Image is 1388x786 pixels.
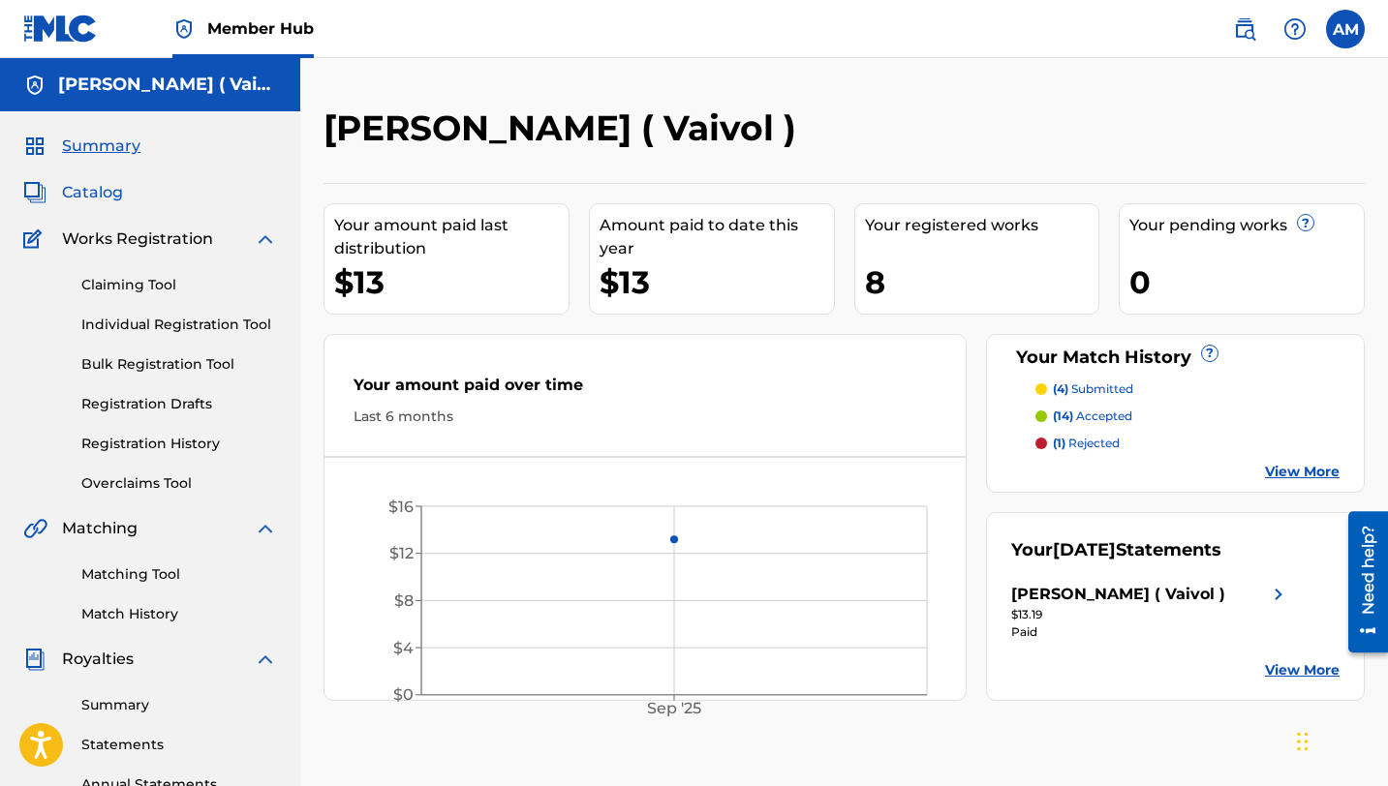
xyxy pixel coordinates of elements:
span: Matching [62,517,138,540]
iframe: Chat Widget [1291,693,1388,786]
div: $13.19 [1011,606,1290,623]
a: CatalogCatalog [23,181,123,204]
img: search [1233,17,1256,41]
img: help [1283,17,1307,41]
a: Bulk Registration Tool [81,354,277,375]
tspan: $0 [393,685,414,704]
img: Matching [23,517,47,540]
div: Paid [1011,623,1290,641]
div: Help [1276,10,1314,48]
a: Matching Tool [81,564,277,585]
div: [PERSON_NAME] ( Vaivol ) [1011,583,1225,606]
a: (1) rejected [1035,435,1340,452]
img: expand [254,227,277,251]
span: ? [1298,215,1313,230]
img: expand [254,517,277,540]
span: Summary [62,135,140,158]
span: ? [1202,346,1218,361]
img: Summary [23,135,46,158]
a: Claiming Tool [81,275,277,295]
a: Statements [81,735,277,755]
tspan: Sep '25 [647,699,701,717]
a: (14) accepted [1035,408,1340,425]
img: right chevron icon [1267,583,1290,606]
div: Your amount paid over time [354,374,937,407]
div: Widget de chat [1291,693,1388,786]
span: (14) [1053,408,1073,423]
h2: [PERSON_NAME] ( Vaivol ) [324,106,806,150]
a: (4) submitted [1035,380,1340,398]
a: View More [1265,660,1340,680]
img: Top Rightsholder [172,17,196,41]
div: Your pending works [1129,214,1364,237]
span: Works Registration [62,227,213,251]
a: View More [1265,462,1340,482]
span: [DATE] [1053,539,1116,560]
div: Your Statements [1011,537,1221,563]
span: (4) [1053,381,1068,396]
div: Your registered works [865,214,1099,237]
img: expand [254,648,277,671]
a: Individual Registration Tool [81,315,277,335]
div: $13 [600,260,834,304]
div: Your amount paid last distribution [334,214,569,260]
img: Royalties [23,648,46,671]
a: SummarySummary [23,135,140,158]
a: [PERSON_NAME] ( Vaivol )right chevron icon$13.19Paid [1011,583,1290,641]
div: 8 [865,260,1099,304]
iframe: Resource Center [1334,503,1388,659]
img: Catalog [23,181,46,204]
span: Royalties [62,648,134,671]
p: submitted [1053,380,1133,398]
h5: Andres Stephano Milian ( Vaivol ) [58,74,277,96]
div: $13 [334,260,569,304]
tspan: $12 [389,544,414,562]
div: Arrastrar [1297,712,1309,771]
a: Overclaims Tool [81,473,277,494]
a: Registration History [81,434,277,454]
a: Match History [81,604,277,624]
tspan: $4 [393,639,414,657]
img: Works Registration [23,227,48,251]
p: accepted [1053,408,1132,425]
div: Amount paid to date this year [600,214,834,260]
img: Accounts [23,74,46,97]
span: Member Hub [207,17,314,40]
div: User Menu [1326,10,1365,48]
tspan: $8 [394,591,414,610]
span: (1) [1053,436,1065,450]
p: rejected [1053,435,1120,452]
tspan: $16 [388,498,414,516]
span: Catalog [62,181,123,204]
img: MLC Logo [23,15,98,43]
a: Registration Drafts [81,394,277,414]
div: Your Match History [1011,345,1340,371]
a: Public Search [1225,10,1264,48]
div: Last 6 months [354,407,937,427]
a: Summary [81,695,277,715]
div: 0 [1129,260,1364,304]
